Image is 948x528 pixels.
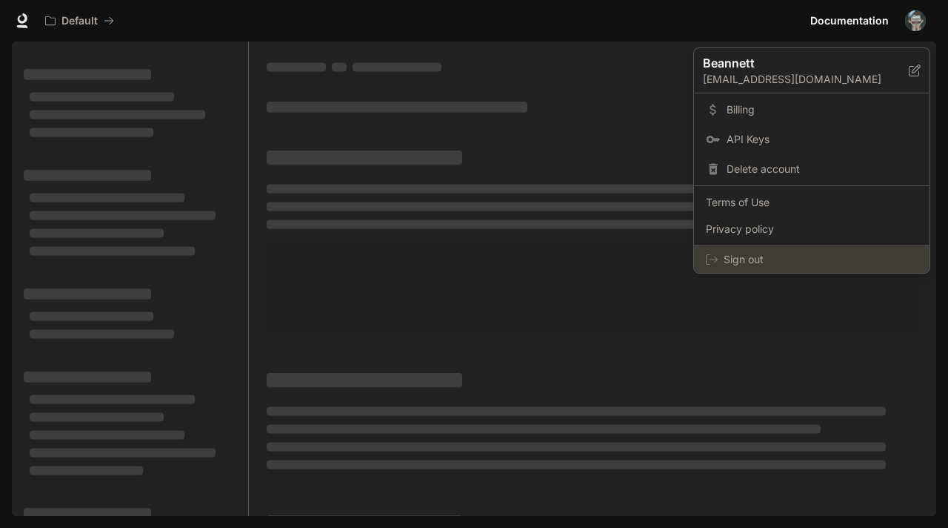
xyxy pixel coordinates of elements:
span: Billing [727,102,918,117]
a: Billing [697,96,927,123]
span: API Keys [727,132,918,147]
span: Terms of Use [706,195,918,210]
a: API Keys [697,126,927,153]
div: Beannett[EMAIL_ADDRESS][DOMAIN_NAME] [694,48,929,93]
div: Sign out [694,246,929,273]
a: Terms of Use [697,189,927,216]
span: Privacy policy [706,222,918,237]
span: Sign out [724,252,918,267]
p: Beannett [703,54,885,72]
p: [EMAIL_ADDRESS][DOMAIN_NAME] [703,72,909,87]
div: Delete account [697,156,927,182]
span: Delete account [727,162,918,176]
a: Privacy policy [697,216,927,242]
